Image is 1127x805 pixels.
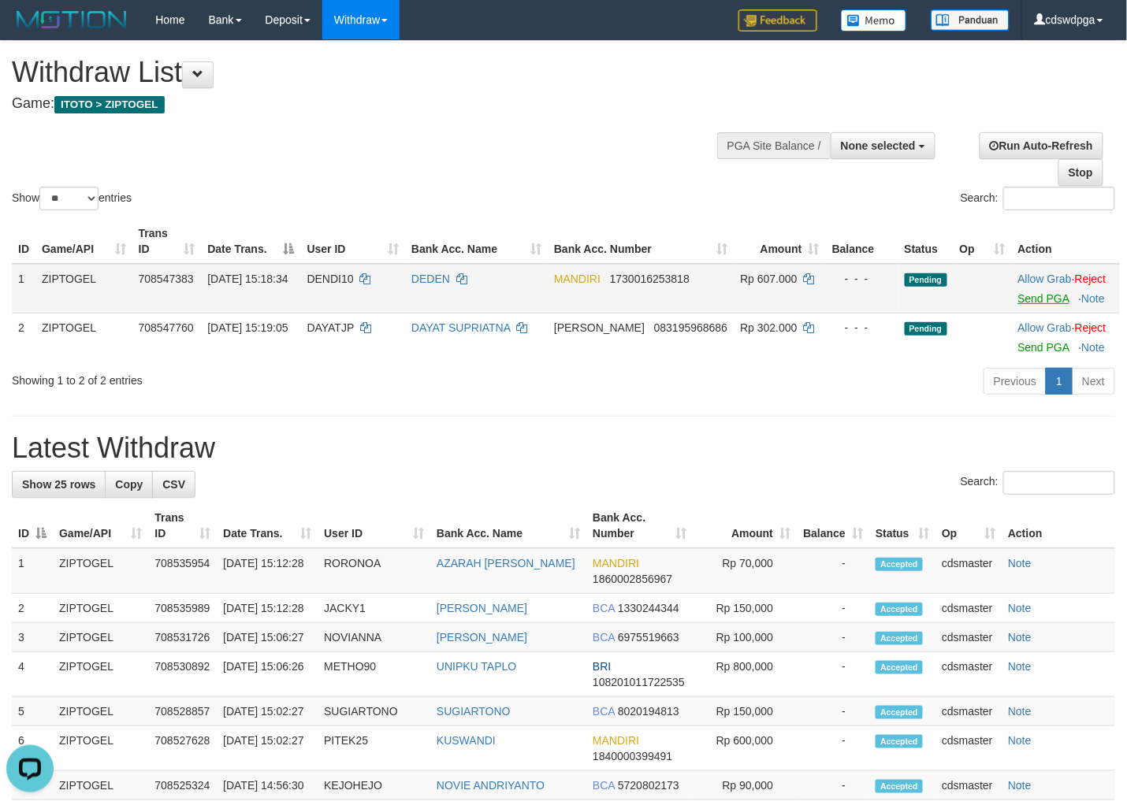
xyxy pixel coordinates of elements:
span: Copy 5720802173 to clipboard [618,779,679,792]
th: Game/API: activate to sort column ascending [35,219,132,264]
td: 708525324 [148,771,217,800]
a: Note [1008,631,1032,644]
img: Feedback.jpg [738,9,817,32]
td: Rp 800,000 [694,652,798,697]
a: Send PGA [1018,292,1069,305]
td: ZIPTOGEL [35,313,132,362]
a: Send PGA [1018,341,1069,354]
a: KUSWANDI [437,734,496,747]
td: ZIPTOGEL [35,264,132,313]
td: [DATE] 15:02:27 [217,697,318,726]
span: Accepted [876,558,923,571]
a: Note [1008,660,1032,673]
a: [PERSON_NAME] [437,631,527,644]
th: Status [898,219,954,264]
td: ZIPTOGEL [53,697,148,726]
a: Previous [984,368,1047,395]
span: Accepted [876,603,923,616]
select: Showentries [39,187,99,210]
input: Search: [1003,471,1115,495]
td: JACKY1 [318,594,430,623]
a: Reject [1075,273,1107,285]
span: DAYATJP [307,321,355,334]
td: cdsmaster [935,697,1002,726]
img: MOTION_logo.png [12,8,132,32]
span: Accepted [876,661,923,674]
td: 1 [12,264,35,313]
td: - [797,594,869,623]
a: Note [1008,602,1032,614]
span: Pending [905,273,947,287]
span: [DATE] 15:18:34 [207,273,288,285]
td: - [797,771,869,800]
a: [PERSON_NAME] [437,602,527,614]
span: CSV [162,478,185,491]
th: User ID: activate to sort column ascending [318,503,430,548]
td: [DATE] 15:02:27 [217,726,318,771]
a: SUGIARTONO [437,705,511,718]
th: User ID: activate to sort column ascending [301,219,406,264]
span: Copy 8020194813 to clipboard [618,705,679,718]
span: [DATE] 15:19:05 [207,321,288,334]
span: MANDIRI [593,734,639,747]
td: cdsmaster [935,548,1002,594]
td: - [797,623,869,652]
td: [DATE] 15:06:27 [217,623,318,652]
a: Note [1082,292,1106,305]
span: Pending [905,322,947,336]
td: ZIPTOGEL [53,548,148,594]
td: [DATE] 14:56:30 [217,771,318,800]
span: MANDIRI [554,273,601,285]
span: Accepted [876,735,923,748]
a: DEDEN [411,273,450,285]
td: Rp 90,000 [694,771,798,800]
th: Trans ID: activate to sort column ascending [132,219,202,264]
span: 708547383 [139,273,194,285]
td: 1 [12,548,53,594]
td: Rp 70,000 [694,548,798,594]
th: Bank Acc. Name: activate to sort column ascending [405,219,548,264]
td: 708528857 [148,697,217,726]
span: Rp 607.000 [740,273,797,285]
span: Accepted [876,632,923,645]
td: 2 [12,313,35,362]
td: SUGIARTONO [318,697,430,726]
a: CSV [152,471,195,498]
td: · [1012,264,1120,313]
td: - [797,697,869,726]
span: 708547760 [139,321,194,334]
td: 708527628 [148,726,217,771]
td: Rp 600,000 [694,726,798,771]
span: BCA [593,602,615,614]
td: cdsmaster [935,726,1002,771]
span: [PERSON_NAME] [554,321,645,334]
td: PITEK25 [318,726,430,771]
a: Allow Grab [1018,273,1072,285]
td: KEJOHEJO [318,771,430,800]
th: Date Trans.: activate to sort column descending [201,219,300,264]
td: 2 [12,594,53,623]
a: NOVIE ANDRIYANTO [437,779,545,792]
span: Copy 1330244344 to clipboard [618,602,679,614]
th: Op: activate to sort column ascending [954,219,1012,264]
td: ZIPTOGEL [53,771,148,800]
td: ZIPTOGEL [53,652,148,697]
h1: Latest Withdraw [12,432,1115,464]
span: Show 25 rows [22,478,95,491]
td: 708535954 [148,548,217,594]
td: RORONOA [318,548,430,594]
h4: Game: [12,96,735,112]
label: Show entries [12,187,132,210]
td: 5 [12,697,53,726]
span: ITOTO > ZIPTOGEL [54,96,165,113]
td: NOVIANNA [318,623,430,652]
th: Bank Acc. Name: activate to sort column ascending [430,503,586,548]
a: Reject [1075,321,1107,334]
h1: Withdraw List [12,57,735,88]
span: None selected [841,139,916,152]
td: - [797,548,869,594]
th: Amount: activate to sort column ascending [694,503,798,548]
a: 1 [1046,368,1073,395]
th: Balance [826,219,898,264]
td: 708530892 [148,652,217,697]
